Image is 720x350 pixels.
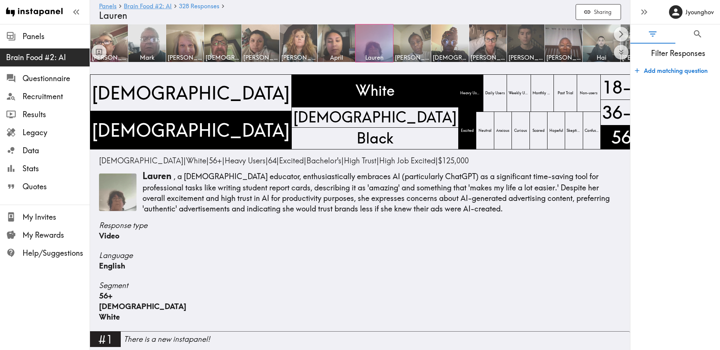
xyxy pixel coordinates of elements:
span: Lauren [357,53,391,62]
span: 56+ [610,124,644,151]
a: Panels [99,3,117,10]
span: [PERSON_NAME] [546,53,581,62]
span: | [209,156,225,165]
span: Questionnaire [22,73,90,84]
span: [PERSON_NAME] [243,53,278,62]
span: Weekly Users [507,89,531,97]
span: My Invites [22,212,90,222]
span: High Trust [344,156,376,165]
span: Segment [99,280,621,291]
a: [PERSON_NAME] [469,24,507,62]
span: Scared [531,127,546,135]
a: 328 Responses [179,3,219,10]
span: Neutral [477,127,493,135]
span: [PERSON_NAME] [508,53,543,62]
span: [DEMOGRAPHIC_DATA] [90,116,291,144]
span: | [306,156,344,165]
span: Hai [584,53,619,62]
span: Skeptical [565,127,582,135]
span: My Rewards [22,230,90,240]
span: Anxious [495,127,511,135]
a: [DEMOGRAPHIC_DATA] [204,24,242,62]
span: Results [22,109,90,120]
span: Search [693,29,703,39]
span: 64 [268,156,276,165]
span: Stats [22,163,90,174]
a: Hai [583,24,621,62]
span: Curious [513,127,528,135]
span: 56+ [209,156,222,165]
span: Non-users [578,89,599,97]
span: High Job Excited [379,156,435,165]
h6: Jyounghov [685,8,714,16]
a: [PERSON_NAME] [393,24,431,62]
span: White [99,312,120,321]
span: [PERSON_NAME] [168,53,202,62]
a: April [318,24,355,62]
span: [PERSON_NAME] [281,53,316,62]
span: [DEMOGRAPHIC_DATA] [90,79,291,107]
span: $125,000 [438,156,469,165]
div: There is a new instapanel! [124,334,630,344]
span: Monthly Users [531,89,553,97]
span: Language [99,250,621,261]
span: Video [99,231,119,240]
span: [DEMOGRAPHIC_DATA] [99,156,183,165]
span: Panels [22,31,90,42]
span: Heavy Users [459,89,483,97]
div: #1 [90,331,121,347]
a: [PERSON_NAME] [621,24,658,62]
span: | [268,156,279,165]
span: | [99,156,186,165]
span: 36-55 [601,99,653,126]
p: , a [DEMOGRAPHIC_DATA] educator, enthusiastically embraces AI (particularly ChatGPT) as a signifi... [99,170,621,214]
span: [DEMOGRAPHIC_DATA] [205,53,240,62]
span: Heavy Users [225,156,265,165]
button: Toggle between responses and questions [91,44,106,59]
span: White [354,79,396,103]
span: [PERSON_NAME] [471,53,505,62]
span: [DEMOGRAPHIC_DATA] [99,302,186,311]
span: Recruitment [22,91,90,102]
span: Excited [459,127,475,135]
span: Bachelor's [306,156,341,165]
a: [DEMOGRAPHIC_DATA] [431,24,469,62]
span: [PERSON_NAME] [395,53,429,62]
a: [PERSON_NAME] [545,24,583,62]
span: | [225,156,268,165]
a: Brain Food #2: AI [124,3,172,10]
span: Data [22,145,90,156]
span: | [186,156,209,165]
a: Lauren [355,24,393,62]
span: Help/Suggestions [22,248,90,258]
span: Lauren [99,10,127,21]
span: Hopeful [548,127,565,135]
span: 56+ [99,291,112,300]
span: 328 Responses [179,3,219,9]
button: Add matching question [632,63,711,78]
button: Scroll right [614,27,628,42]
span: Confused [583,127,600,135]
span: Excited [279,156,304,165]
span: Response type [99,220,621,231]
span: Mark [130,53,164,62]
a: [PERSON_NAME] [242,24,280,62]
button: Filter Responses [630,24,675,44]
button: Sharing [576,4,621,20]
span: 18-35 [601,74,653,101]
a: Mark [128,24,166,62]
button: Expand to show all items [614,45,628,60]
a: [PERSON_NAME] [280,24,318,62]
span: Legacy [22,127,90,138]
span: April [319,53,354,62]
span: Past Trial [556,89,575,97]
span: [DEMOGRAPHIC_DATA] [433,53,467,62]
a: [PERSON_NAME] [166,24,204,62]
span: Daily Users [484,89,506,97]
span: [PERSON_NAME] [92,53,126,62]
span: Quotes [22,181,90,192]
a: [PERSON_NAME] [90,24,128,62]
span: | [379,156,438,165]
span: Brain Food #2: AI [6,52,90,63]
span: | [279,156,306,165]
